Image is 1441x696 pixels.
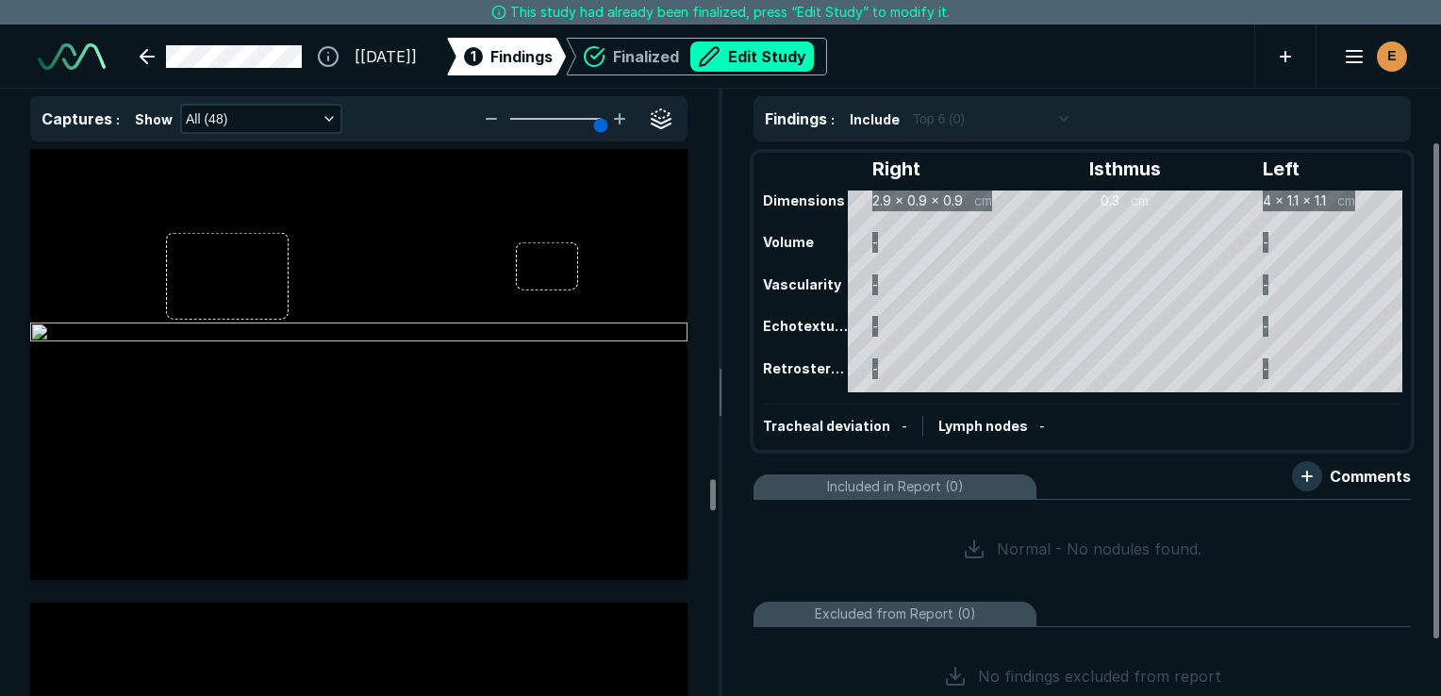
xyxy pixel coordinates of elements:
div: FinalizedEdit Study [566,38,827,75]
span: Include [850,109,900,129]
div: Finalized [613,41,814,72]
span: Lymph nodes [938,418,1028,434]
button: avatar-name [1332,38,1411,75]
span: Normal - No nodules found. [997,538,1201,560]
span: Findings [765,109,827,128]
span: 1 [471,46,476,66]
span: Comments [1330,465,1411,488]
span: Top 6 (0) [913,108,965,129]
button: Edit Study [690,41,814,72]
img: 1d8c9802-16a1-40ac-95e6-becd6ddc8121 [30,323,687,345]
span: - [902,418,907,434]
div: avatar-name [1377,41,1407,72]
div: 1Findings [447,38,566,75]
span: This study had already been finalized, press “Edit Study” to modify it. [510,2,950,23]
img: See-Mode Logo [38,43,106,70]
span: [[DATE]] [355,45,417,68]
span: Excluded from Report (0) [815,604,976,624]
span: Captures [41,109,112,128]
span: : [116,111,120,127]
span: Show [135,109,173,129]
a: See-Mode Logo [30,36,113,77]
span: Findings [490,45,553,68]
span: E [1387,46,1396,66]
span: - [1039,418,1045,434]
span: All (48) [186,108,227,129]
span: : [831,111,835,127]
span: Included in Report (0) [827,476,964,497]
span: No findings excluded from report [978,665,1221,688]
span: Tracheal deviation [763,418,890,434]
